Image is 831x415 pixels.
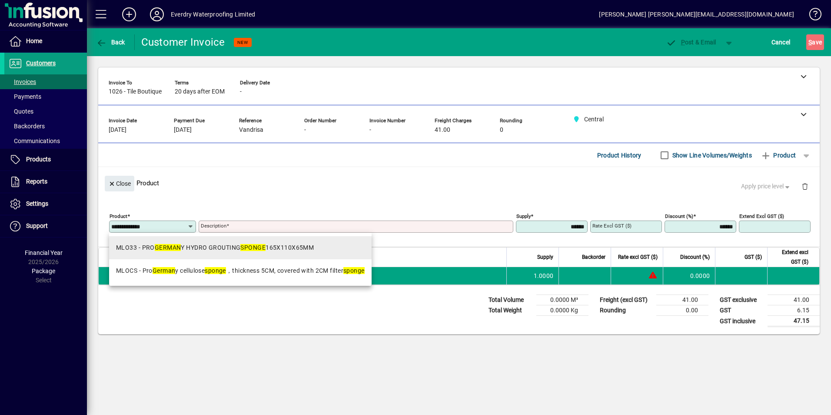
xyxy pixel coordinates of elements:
[103,179,136,187] app-page-header-button: Close
[239,127,263,134] span: Vandrisa
[536,295,588,305] td: 0.0000 M³
[96,39,125,46] span: Back
[9,123,45,130] span: Backorders
[26,37,42,44] span: Home
[9,93,41,100] span: Payments
[803,2,820,30] a: Knowledge Base
[806,34,824,50] button: Save
[582,252,605,262] span: Backorder
[109,88,162,95] span: 1026 - Tile Boutique
[680,252,710,262] span: Discount (%)
[671,151,752,160] label: Show Line Volumes/Weights
[681,39,685,46] span: P
[715,316,768,327] td: GST inclusive
[769,34,793,50] button: Cancel
[534,271,554,280] span: 1.0000
[109,127,126,134] span: [DATE]
[4,89,87,104] a: Payments
[94,34,127,50] button: Back
[369,127,371,134] span: -
[4,171,87,193] a: Reports
[4,134,87,148] a: Communications
[205,267,226,274] em: sponge
[516,213,531,219] mat-label: Supply
[663,267,715,284] td: 0.0000
[171,7,255,21] div: Everdry Waterproofing Limited
[656,305,708,316] td: 0.00
[715,295,768,305] td: GST exclusive
[153,267,176,274] em: German
[794,176,815,197] button: Delete
[105,176,134,191] button: Close
[739,213,784,219] mat-label: Extend excl GST ($)
[484,305,536,316] td: Total Weight
[343,267,365,274] em: sponge
[808,35,822,49] span: ave
[599,7,794,21] div: [PERSON_NAME] [PERSON_NAME][EMAIL_ADDRESS][DOMAIN_NAME]
[4,104,87,119] a: Quotes
[110,213,127,219] mat-label: Product
[794,182,815,190] app-page-header-button: Delete
[141,35,225,49] div: Customer Invoice
[741,182,791,191] span: Apply price level
[116,266,365,275] div: MLOCS - Pro y cellulose ，thickness 5CM, covered with 2CM filter
[26,60,56,67] span: Customers
[9,78,36,85] span: Invoices
[500,127,503,134] span: 0
[618,252,658,262] span: Rate excl GST ($)
[768,316,820,327] td: 47.15
[304,127,306,134] span: -
[745,252,762,262] span: GST ($)
[240,88,242,95] span: -
[595,295,656,305] td: Freight (excl GST)
[666,39,716,46] span: ost & Email
[240,244,266,251] em: SPONGE
[4,74,87,89] a: Invoices
[768,295,820,305] td: 41.00
[87,34,135,50] app-page-header-button: Back
[661,34,721,50] button: Post & Email
[738,179,795,194] button: Apply price level
[4,215,87,237] a: Support
[768,305,820,316] td: 6.15
[109,236,372,259] mat-option: MLO33 - PRO GERMANY HYDRO GROUTING SPONGE 165X110X65MM
[597,148,642,162] span: Product History
[116,243,314,252] div: MLO33 - PRO Y HYDRO GROUTING 165X110X65MM
[484,295,536,305] td: Total Volume
[715,305,768,316] td: GST
[592,223,632,229] mat-label: Rate excl GST ($)
[656,295,708,305] td: 41.00
[108,177,131,191] span: Close
[115,7,143,22] button: Add
[537,252,553,262] span: Supply
[9,137,60,144] span: Communications
[594,147,645,163] button: Product History
[4,30,87,52] a: Home
[536,305,588,316] td: 0.0000 Kg
[237,40,248,45] span: NEW
[201,223,226,229] mat-label: Description
[4,119,87,134] a: Backorders
[26,200,48,207] span: Settings
[26,178,47,185] span: Reports
[109,259,372,282] mat-option: MLOCS - Pro Germany cellulose sponge，thickness 5CM, covered with 2CM filter sponge
[98,167,820,199] div: Product
[808,39,812,46] span: S
[25,249,63,256] span: Financial Year
[595,305,656,316] td: Rounding
[9,108,33,115] span: Quotes
[26,222,48,229] span: Support
[155,244,181,251] em: GERMAN
[175,88,225,95] span: 20 days after EOM
[435,127,450,134] span: 41.00
[771,35,791,49] span: Cancel
[4,149,87,171] a: Products
[4,193,87,215] a: Settings
[665,213,693,219] mat-label: Discount (%)
[174,127,192,134] span: [DATE]
[143,7,171,22] button: Profile
[26,156,51,163] span: Products
[773,248,808,267] span: Extend excl GST ($)
[32,268,55,274] span: Package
